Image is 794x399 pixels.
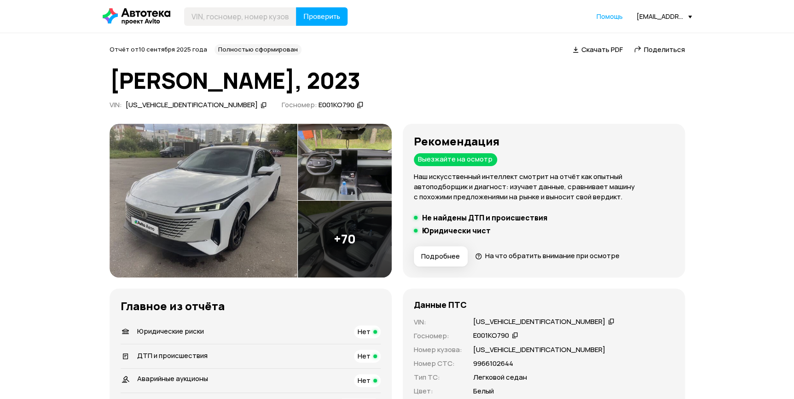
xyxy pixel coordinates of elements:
[296,7,348,26] button: Проверить
[644,45,685,54] span: Поделиться
[358,351,371,361] span: Нет
[422,213,547,222] h5: Не найдены ДТП и происшествия
[318,100,354,110] div: Е001КО790
[485,251,619,260] span: На что обратить внимание при осмотре
[473,317,605,327] div: [US_VEHICLE_IDENTIFICATION_NUMBER]
[137,374,208,383] span: Аварийные аукционы
[634,45,685,54] a: Поделиться
[414,345,462,355] p: Номер кузова :
[414,331,462,341] p: Госномер :
[110,68,685,93] h1: [PERSON_NAME], 2023
[597,12,623,21] a: Помощь
[573,45,623,54] a: Скачать PDF
[184,7,296,26] input: VIN, госномер, номер кузова
[473,345,605,355] p: [US_VEHICLE_IDENTIFICATION_NUMBER]
[473,359,513,369] p: 9966102644
[414,153,497,166] div: Выезжайте на осмотр
[303,13,340,20] span: Проверить
[126,100,258,110] div: [US_VEHICLE_IDENTIFICATION_NUMBER]
[473,331,509,341] div: Е001КО790
[414,135,674,148] h3: Рекомендация
[414,246,468,266] button: Подробнее
[414,317,462,327] p: VIN :
[281,100,317,110] span: Госномер:
[110,45,207,53] span: Отчёт от 10 сентября 2025 года
[422,226,491,235] h5: Юридически чист
[121,300,381,312] h3: Главное из отчёта
[475,251,620,260] a: На что обратить внимание при осмотре
[358,376,371,385] span: Нет
[473,386,494,396] p: Белый
[414,386,462,396] p: Цвет :
[137,351,208,360] span: ДТП и происшествия
[358,327,371,336] span: Нет
[421,252,460,261] span: Подробнее
[473,372,527,382] p: Легковой седан
[414,372,462,382] p: Тип ТС :
[414,300,467,310] h4: Данные ПТС
[110,100,122,110] span: VIN :
[581,45,623,54] span: Скачать PDF
[214,44,301,55] div: Полностью сформирован
[414,172,674,202] p: Наш искусственный интеллект смотрит на отчёт как опытный автоподборщик и диагност: изучает данные...
[637,12,692,21] div: [EMAIL_ADDRESS][DOMAIN_NAME]
[414,359,462,369] p: Номер СТС :
[137,326,204,336] span: Юридические риски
